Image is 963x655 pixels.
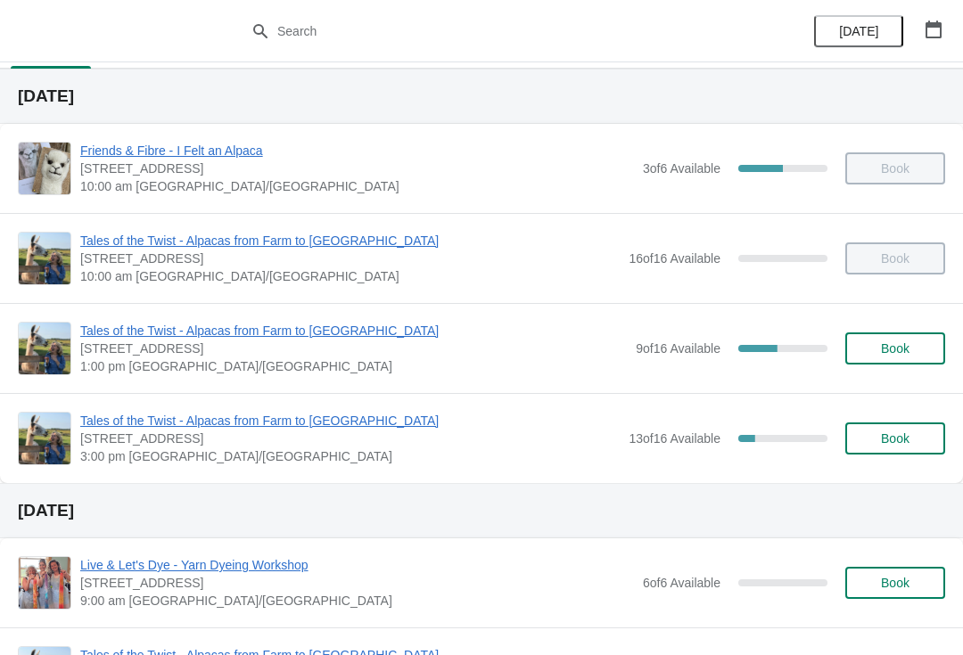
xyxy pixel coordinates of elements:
span: [STREET_ADDRESS] [80,574,634,592]
span: Friends & Fibre - I Felt an Alpaca [80,142,634,160]
span: Book [881,576,909,590]
span: Book [881,341,909,356]
span: 1:00 pm [GEOGRAPHIC_DATA]/[GEOGRAPHIC_DATA] [80,357,627,375]
span: 6 of 6 Available [643,576,720,590]
span: 16 of 16 Available [629,251,720,266]
img: Tales of the Twist - Alpacas from Farm to Yarn | 5627 Route 12, Tyne Valley, PE, Canada | 10:00 a... [19,233,70,284]
button: Book [845,422,945,454]
h2: [DATE] [18,87,945,105]
button: Book [845,567,945,599]
img: Tales of the Twist - Alpacas from Farm to Yarn | 5627 Route 12, Tyne Valley, PE, Canada | 1:00 pm... [19,323,70,374]
input: Search [276,15,722,47]
span: 9 of 16 Available [636,341,720,356]
span: [DATE] [839,24,878,38]
span: 3 of 6 Available [643,161,720,176]
button: Book [845,332,945,364]
span: 10:00 am [GEOGRAPHIC_DATA]/[GEOGRAPHIC_DATA] [80,267,620,285]
img: Friends & Fibre - I Felt an Alpaca | 5627 Route 12, Tyne Valley, PE, Canada | 10:00 am America/Ha... [19,143,70,194]
span: Book [881,431,909,446]
span: [STREET_ADDRESS] [80,340,627,357]
h2: [DATE] [18,502,945,520]
span: [STREET_ADDRESS] [80,430,620,447]
span: 3:00 pm [GEOGRAPHIC_DATA]/[GEOGRAPHIC_DATA] [80,447,620,465]
img: Tales of the Twist - Alpacas from Farm to Yarn | 5627 Route 12, Tyne Valley, PE, Canada | 3:00 pm... [19,413,70,464]
span: Tales of the Twist - Alpacas from Farm to [GEOGRAPHIC_DATA] [80,232,620,250]
span: 13 of 16 Available [629,431,720,446]
span: 10:00 am [GEOGRAPHIC_DATA]/[GEOGRAPHIC_DATA] [80,177,634,195]
span: Live & Let's Dye - Yarn Dyeing Workshop [80,556,634,574]
span: Tales of the Twist - Alpacas from Farm to [GEOGRAPHIC_DATA] [80,322,627,340]
img: Live & Let's Dye - Yarn Dyeing Workshop | 5627 Route 12, Tyne Valley, PE, Canada | 9:00 am Americ... [19,557,70,609]
span: [STREET_ADDRESS] [80,250,620,267]
span: [STREET_ADDRESS] [80,160,634,177]
span: Tales of the Twist - Alpacas from Farm to [GEOGRAPHIC_DATA] [80,412,620,430]
button: [DATE] [814,15,903,47]
span: 9:00 am [GEOGRAPHIC_DATA]/[GEOGRAPHIC_DATA] [80,592,634,610]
